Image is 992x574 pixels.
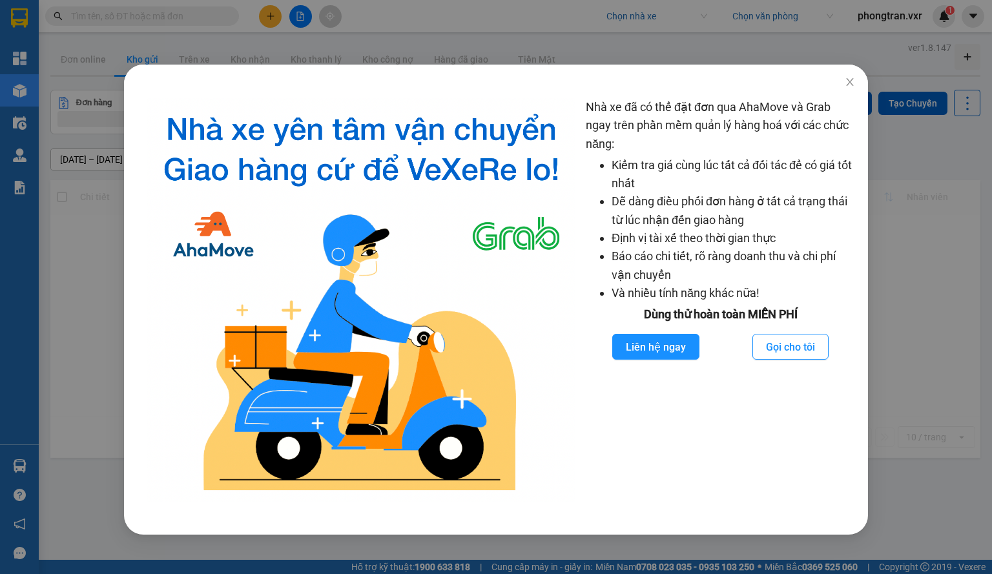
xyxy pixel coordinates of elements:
div: Nhà xe đã có thể đặt đơn qua AhaMove và Grab ngay trên phần mềm quản lý hàng hoá với các chức năng: [586,98,855,502]
button: Liên hệ ngay [612,334,699,360]
button: Close [832,65,868,101]
span: close [845,77,855,87]
li: Báo cáo chi tiết, rõ ràng doanh thu và chi phí vận chuyển [612,247,855,284]
span: Liên hệ ngay [626,339,686,355]
li: Định vị tài xế theo thời gian thực [612,229,855,247]
li: Và nhiều tính năng khác nữa! [612,284,855,302]
div: Dùng thử hoàn toàn MIỄN PHÍ [586,305,855,323]
img: logo [147,98,575,502]
span: Gọi cho tôi [766,339,815,355]
li: Kiểm tra giá cùng lúc tất cả đối tác để có giá tốt nhất [612,156,855,193]
li: Dễ dàng điều phối đơn hàng ở tất cả trạng thái từ lúc nhận đến giao hàng [612,192,855,229]
button: Gọi cho tôi [752,334,829,360]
